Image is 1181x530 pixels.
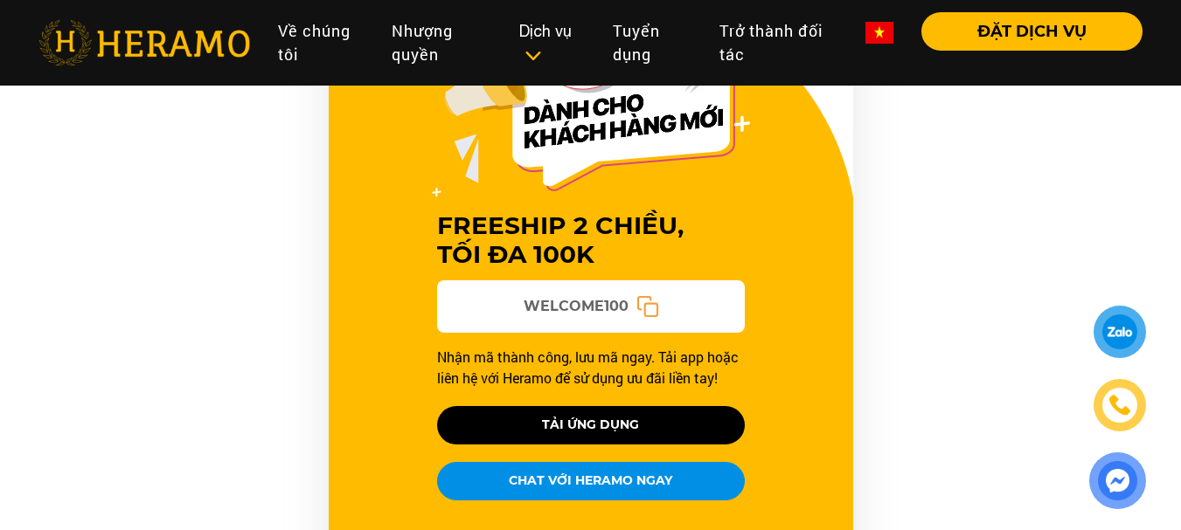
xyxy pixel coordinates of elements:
[921,12,1143,51] button: ĐẶT DỊCH VỤ
[437,462,745,500] button: CHAT VỚI HERAMO NGAY
[524,47,542,65] img: subToggleIcon
[705,12,851,73] a: Trở thành đối tác
[1110,396,1129,415] img: phone-icon
[264,12,378,73] a: Về chúng tôi
[1096,382,1143,429] a: phone-icon
[432,7,750,197] img: Offer Header
[437,211,745,270] h3: FREESHIP 2 CHIỀU, TỐI ĐA 100K
[865,22,893,44] img: vn-flag.png
[524,296,629,317] span: WELCOME100
[38,20,250,65] img: heramo-logo.png
[519,19,585,66] div: Dịch vụ
[599,12,705,73] a: Tuyển dụng
[907,24,1143,39] a: ĐẶT DỊCH VỤ
[378,12,505,73] a: Nhượng quyền
[437,406,745,444] button: TẢI ỨNG DỤNG
[437,347,745,389] p: Nhận mã thành công, lưu mã ngay. Tải app hoặc liên hệ với Heramo để sử dụng ưu đãi liền tay!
